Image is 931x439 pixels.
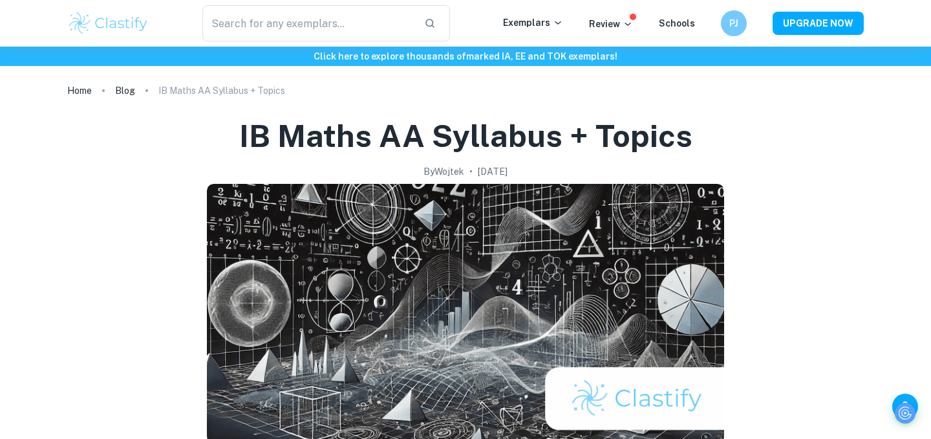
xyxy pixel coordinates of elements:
button: PJ [721,10,747,36]
p: IB Maths AA Syllabus + Topics [158,84,285,98]
a: Blog [115,82,135,100]
h2: [DATE] [478,164,508,179]
button: Help and Feedback [892,394,918,420]
a: Schools [659,18,695,28]
p: • [469,164,473,179]
h6: PJ [727,16,742,30]
h2: By Wojtek [423,164,464,179]
p: Exemplars [503,16,563,30]
a: Home [67,82,92,100]
h6: Click here to explore thousands of marked IA, EE and TOK exemplars ! [3,49,928,63]
p: Review [589,17,633,31]
h1: IB Maths AA Syllabus + Topics [239,115,692,157]
input: Search for any exemplars... [202,5,414,41]
img: Clastify logo [67,10,149,36]
button: UPGRADE NOW [773,12,864,35]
